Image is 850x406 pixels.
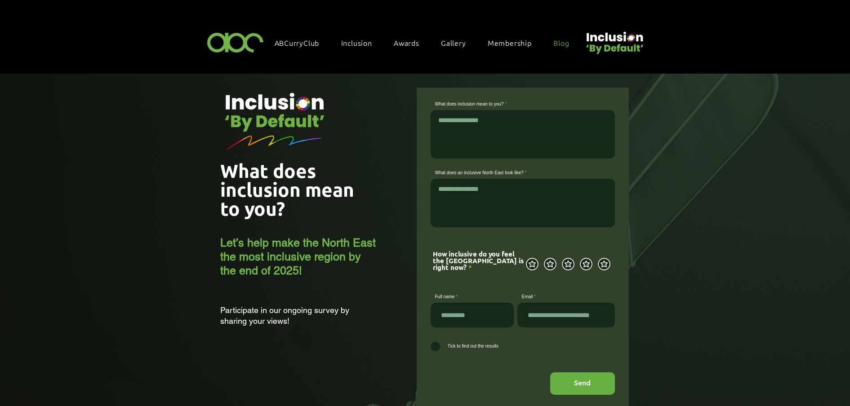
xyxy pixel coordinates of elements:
[220,159,354,220] span: What does inclusion mean to you?
[220,236,376,277] span: Let’s help make the North East the most inclusive region by the end of 2025!
[275,38,320,48] span: ABCurryClub
[270,33,333,52] a: ABCurryClub
[550,372,615,395] button: Send
[441,38,466,48] span: Gallery
[436,33,480,52] a: Gallery
[431,171,615,175] label: What does an inclusive North East look like?
[488,38,532,48] span: Membership
[337,33,386,52] div: Inclusion
[431,102,615,106] label: What does inclusion mean to you?
[205,29,267,55] img: ABC-Logo-Blank-Background-01-01-2.png
[433,251,525,271] div: How inclusive do you feel the [GEOGRAPHIC_DATA] is right now?
[549,33,583,52] a: Blog
[553,38,569,48] span: Blog
[574,378,591,388] span: Send
[517,295,615,299] label: Email
[431,295,514,299] label: Full name
[341,38,372,48] span: Inclusion
[483,33,545,52] a: Membership
[202,79,347,161] img: Untitled design (22).png
[389,33,433,52] div: Awards
[583,24,645,55] img: Untitled design (22).png
[394,38,419,48] span: Awards
[270,33,583,52] nav: Site
[220,305,349,326] span: Participate in our ongoing survey by sharing your views!
[448,344,499,349] span: Tick to find out the results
